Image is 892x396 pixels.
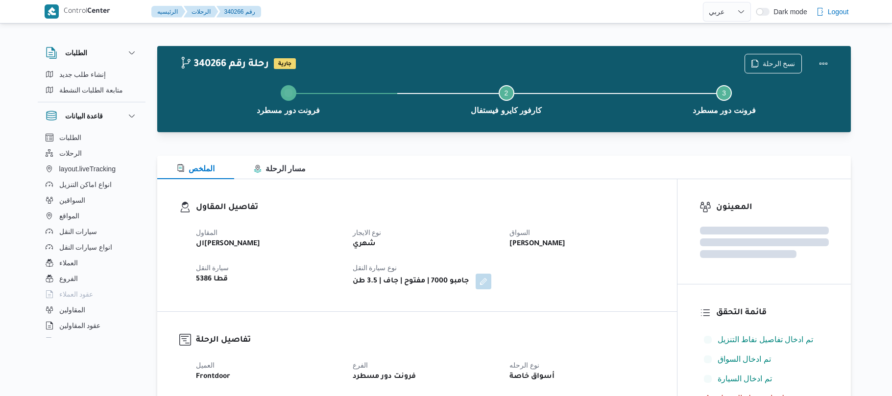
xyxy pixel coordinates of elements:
[196,361,215,369] span: العميل
[763,58,796,70] span: نسخ الرحلة
[812,2,853,22] button: Logout
[397,73,615,124] button: كارفور كايرو فيستفال
[59,257,78,269] span: العملاء
[278,61,291,67] b: جارية
[46,110,138,122] button: قاعدة البيانات
[718,355,771,363] span: تم ادخال السواق
[274,58,296,69] span: جارية
[42,130,142,145] button: الطلبات
[45,4,59,19] img: X8yXhbKr1z7QwAAAABJRU5ErkJggg==
[59,163,116,175] span: layout.liveTracking
[59,84,123,96] span: متابعة الطلبات النشطة
[59,147,82,159] span: الرحلات
[700,332,829,348] button: تم ادخال تفاصيل نفاط التنزيل
[180,73,398,124] button: فرونت دور مسطرد
[509,238,565,250] b: [PERSON_NAME]
[196,201,655,214] h3: تفاصيل المقاول
[42,224,142,239] button: سيارات النقل
[42,82,142,98] button: متابعة الطلبات النشطة
[718,374,772,383] span: تم ادخال السيارة
[42,302,142,318] button: المقاولين
[718,373,772,385] span: تم ادخال السيارة
[722,89,726,97] span: 3
[254,164,306,173] span: مسار الرحلة
[59,132,81,143] span: الطلبات
[42,333,142,349] button: اجهزة التليفون
[59,69,106,80] span: إنشاء طلب جديد
[59,194,85,206] span: السواقين
[59,273,78,284] span: الفروع
[196,238,260,250] b: ال[PERSON_NAME]
[46,47,138,59] button: الطلبات
[42,255,142,271] button: العملاء
[59,304,85,316] span: المقاولين
[65,110,103,122] h3: قاعدة البيانات
[59,210,79,222] span: المواقع
[716,306,829,320] h3: قائمة التحقق
[718,353,771,365] span: تم ادخال السواق
[353,371,416,383] b: فرونت دور مسطرد
[59,226,97,237] span: سيارات النقل
[42,286,142,302] button: عقود العملاء
[745,54,802,73] button: نسخ الرحلة
[42,145,142,161] button: الرحلات
[814,54,833,73] button: Actions
[196,371,230,383] b: Frontdoor
[770,8,807,16] span: Dark mode
[42,177,142,192] button: انواع اماكن التنزيل
[196,264,229,272] span: سيارة النقل
[59,241,113,253] span: انواع سيارات النقل
[353,238,376,250] b: شهري
[42,271,142,286] button: الفروع
[59,179,112,190] span: انواع اماكن التنزيل
[471,105,542,116] span: كارفور كايرو فيستفال
[196,334,655,347] h3: تفاصيل الرحلة
[353,264,397,272] span: نوع سيارة النقل
[285,89,292,97] svg: Step 1 is complete
[59,288,94,300] span: عقود العملاء
[151,6,186,18] button: الرئيسيه
[42,67,142,82] button: إنشاء طلب جديد
[828,6,849,18] span: Logout
[196,274,228,285] b: قطا 5386
[42,208,142,224] button: المواقع
[184,6,218,18] button: الرحلات
[509,229,530,236] span: السواق
[700,351,829,367] button: تم ادخال السواق
[217,6,261,18] button: 340266 رقم
[257,105,320,116] span: فرونت دور مسطرد
[353,361,368,369] span: الفرع
[693,105,756,116] span: فرونت دور مسطرد
[38,130,145,342] div: قاعدة البيانات
[505,89,508,97] span: 2
[59,320,101,331] span: عقود المقاولين
[59,335,100,347] span: اجهزة التليفون
[716,201,829,214] h3: المعينون
[353,229,382,236] span: نوع الايجار
[38,67,145,102] div: الطلبات
[718,334,813,346] span: تم ادخال تفاصيل نفاط التنزيل
[615,73,833,124] button: فرونت دور مسطرد
[700,371,829,387] button: تم ادخال السيارة
[718,335,813,344] span: تم ادخال تفاصيل نفاط التنزيل
[42,239,142,255] button: انواع سيارات النقل
[177,164,215,173] span: الملخص
[353,276,469,287] b: جامبو 7000 | مفتوح | جاف | 3.5 طن
[180,58,269,71] h2: 340266 رحلة رقم
[42,318,142,333] button: عقود المقاولين
[42,192,142,208] button: السواقين
[509,361,539,369] span: نوع الرحله
[65,47,87,59] h3: الطلبات
[42,161,142,177] button: layout.liveTracking
[87,8,110,16] b: Center
[196,229,217,236] span: المقاول
[509,371,554,383] b: أسواق خاصة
